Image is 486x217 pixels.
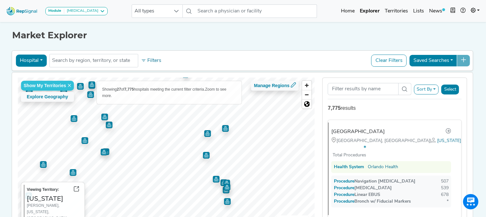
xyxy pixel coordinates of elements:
[77,83,84,90] div: Map marker
[124,87,134,92] b: 7,775
[132,5,170,18] span: All types
[340,179,354,184] span: Procedure
[334,185,392,191] div: [MEDICAL_DATA]
[338,5,357,18] a: Home
[334,198,411,205] div: Bronch w/ Fiducial Markers
[27,195,82,202] h3: [US_STATE]
[357,5,382,18] a: Explorer
[340,186,354,191] span: Procedure
[371,55,407,67] button: Clear Filters
[411,5,427,18] a: Lists
[71,115,77,122] div: Map marker
[101,114,108,120] div: Map marker
[27,186,59,193] label: Viewing Territory:
[182,71,189,78] div: Map marker
[45,7,108,15] button: Module[MEDICAL_DATA]
[302,90,312,99] button: Zoom out
[220,179,227,186] div: Map marker
[223,187,229,193] div: Map marker
[195,4,317,18] input: Search a physician or facility
[52,57,135,64] input: Search by region, territory, or state
[21,81,74,91] button: Show My Territories
[101,149,107,155] div: Map marker
[368,164,398,170] a: Orlando Health
[445,128,451,136] a: Go to hospital profile
[382,5,411,18] a: Territories
[222,125,229,132] div: Map marker
[409,55,457,67] button: Saved Searches
[414,85,439,94] button: Sort By
[81,137,88,144] div: Map marker
[437,138,461,143] a: [US_STATE]
[64,9,98,14] div: [MEDICAL_DATA]
[340,192,354,197] span: Procedure
[441,185,449,191] div: 539
[331,128,385,136] div: [GEOGRAPHIC_DATA]
[334,191,380,198] div: Linear EBUS
[48,9,61,13] strong: Module
[87,91,94,98] div: Map marker
[441,85,459,94] button: Select
[328,104,462,112] div: results
[21,92,74,102] button: Explore Geography
[40,161,47,168] div: Map marker
[89,82,95,89] div: Map marker
[102,87,227,98] span: Zoom to see more.
[441,191,449,198] div: 678
[328,105,341,111] strong: 7,775
[223,180,230,186] div: Map marker
[340,199,354,204] span: Procedure
[12,30,474,41] h1: Market Explorer
[203,152,210,159] div: Map marker
[70,169,76,176] div: Map marker
[328,83,398,95] input: Search Term
[224,184,230,191] div: Map marker
[430,138,437,143] span: |
[302,100,312,108] span: Reset zoom
[427,5,448,18] a: News
[106,122,112,128] div: Map marker
[102,87,205,92] span: Showing of hospitals meeting the current filter criteria.
[103,148,109,155] div: Map marker
[213,176,220,183] div: Map marker
[441,178,449,185] div: 507
[334,164,364,170] div: Health System
[302,99,312,108] button: Reset bearing to north
[16,55,47,67] button: Hospital
[89,81,95,88] div: Map marker
[331,137,451,144] div: [GEOGRAPHIC_DATA], [GEOGRAPHIC_DATA]
[448,5,458,18] button: Intel Book
[204,130,211,137] div: Map marker
[71,185,82,195] button: Go to territory page
[331,152,366,159] div: Total Procedures
[302,81,312,90] button: Zoom in
[117,87,121,92] b: 27
[139,55,163,66] button: Filters
[334,178,415,185] div: Navigation [MEDICAL_DATA]
[251,81,299,91] button: Manage Regions
[224,198,231,205] div: Map marker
